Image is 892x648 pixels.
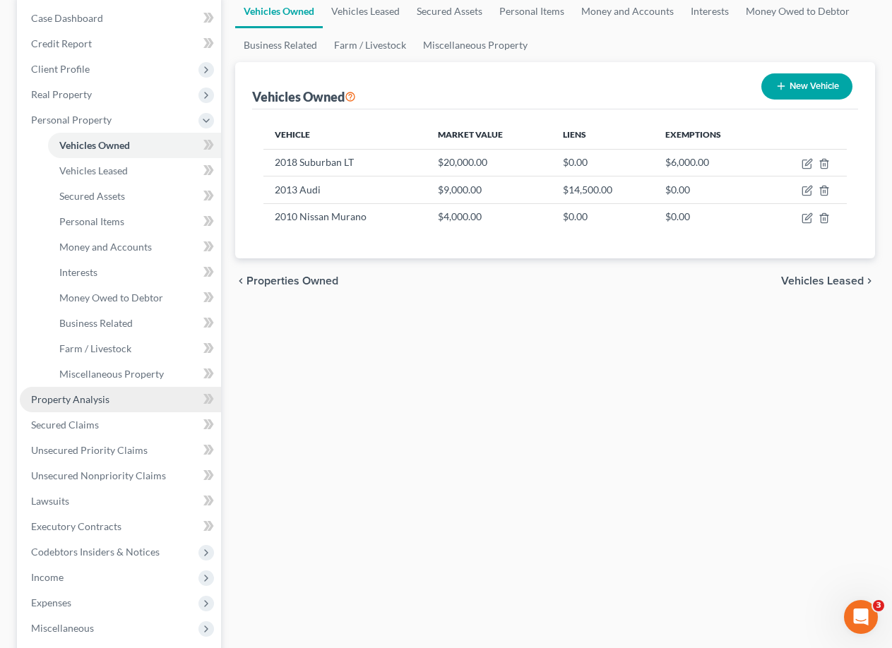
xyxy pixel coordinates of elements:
span: Expenses [31,596,71,608]
i: chevron_right [864,275,875,287]
td: 2018 Suburban LT [263,149,427,176]
span: Miscellaneous [31,622,94,634]
th: Market Value [427,121,552,149]
span: Properties Owned [246,275,338,287]
a: Unsecured Priority Claims [20,438,221,463]
a: Vehicles Leased [48,158,221,184]
th: Liens [552,121,655,149]
span: 3 [873,600,884,611]
span: Case Dashboard [31,12,103,24]
a: Interests [48,260,221,285]
span: Secured Assets [59,190,125,202]
span: Credit Report [31,37,92,49]
a: Property Analysis [20,387,221,412]
span: Money Owed to Debtor [59,292,163,304]
span: Personal Property [31,114,112,126]
a: Business Related [235,28,326,62]
a: Money Owed to Debtor [48,285,221,311]
i: chevron_left [235,275,246,287]
span: Vehicles Owned [59,139,130,151]
a: Vehicles Owned [48,133,221,158]
span: Business Related [59,317,133,329]
button: Vehicles Leased chevron_right [781,275,875,287]
a: Lawsuits [20,488,221,514]
td: $0.00 [552,203,655,230]
span: Executory Contracts [31,520,121,532]
a: Secured Claims [20,412,221,438]
button: New Vehicle [761,73,852,100]
th: Exemptions [654,121,766,149]
button: chevron_left Properties Owned [235,275,338,287]
a: Case Dashboard [20,6,221,31]
td: $14,500.00 [552,176,655,203]
a: Credit Report [20,31,221,56]
td: 2010 Nissan Murano [263,203,427,230]
span: Secured Claims [31,419,99,431]
span: Unsecured Priority Claims [31,444,148,456]
a: Farm / Livestock [326,28,415,62]
div: Vehicles Owned [252,88,356,105]
td: 2013 Audi [263,176,427,203]
span: Miscellaneous Property [59,368,164,380]
td: $20,000.00 [427,149,552,176]
td: $0.00 [654,176,766,203]
td: $0.00 [654,203,766,230]
a: Farm / Livestock [48,336,221,361]
span: Income [31,571,64,583]
a: Secured Assets [48,184,221,209]
th: Vehicle [263,121,427,149]
span: Unsecured Nonpriority Claims [31,469,166,481]
a: Miscellaneous Property [48,361,221,387]
td: $4,000.00 [427,203,552,230]
td: $0.00 [552,149,655,176]
iframe: Intercom live chat [844,600,878,634]
span: Farm / Livestock [59,342,131,354]
span: Lawsuits [31,495,69,507]
span: Money and Accounts [59,241,152,253]
span: Codebtors Insiders & Notices [31,546,160,558]
span: Property Analysis [31,393,109,405]
span: Vehicles Leased [781,275,864,287]
span: Personal Items [59,215,124,227]
td: $6,000.00 [654,149,766,176]
span: Vehicles Leased [59,164,128,176]
span: Real Property [31,88,92,100]
a: Executory Contracts [20,514,221,539]
a: Unsecured Nonpriority Claims [20,463,221,488]
span: Client Profile [31,63,90,75]
td: $9,000.00 [427,176,552,203]
span: Interests [59,266,97,278]
a: Personal Items [48,209,221,234]
a: Miscellaneous Property [415,28,536,62]
a: Money and Accounts [48,234,221,260]
a: Business Related [48,311,221,336]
